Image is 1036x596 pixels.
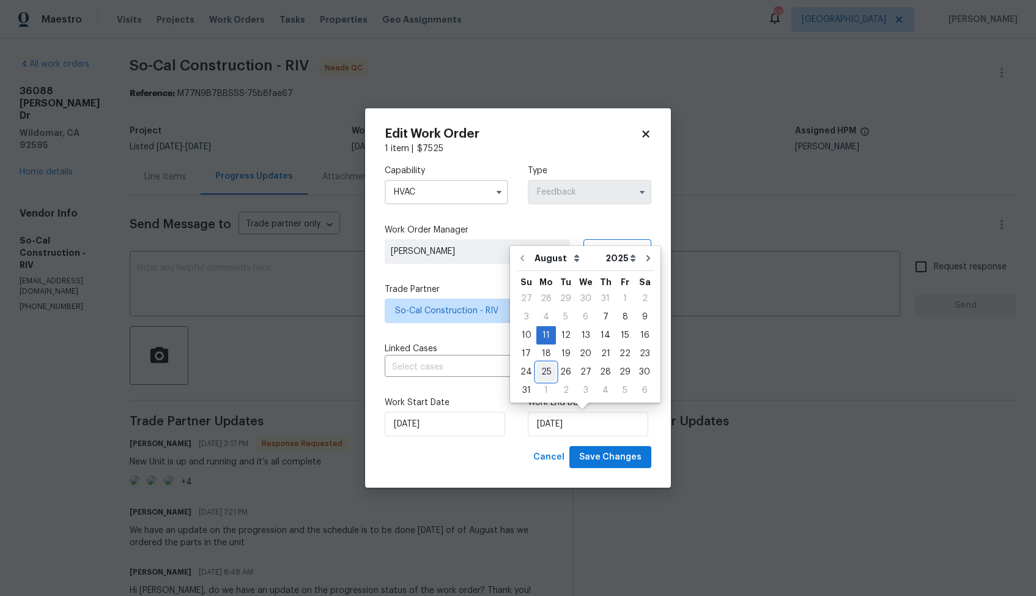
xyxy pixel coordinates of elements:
div: 3 [516,308,536,326]
div: 19 [556,345,575,362]
div: 17 [516,345,536,362]
abbr: Tuesday [560,278,571,286]
div: Fri Sep 05 2025 [615,381,635,400]
div: 20 [575,345,596,362]
div: 23 [635,345,654,362]
div: Thu Aug 28 2025 [596,363,615,381]
div: Sat Aug 23 2025 [635,345,654,363]
div: Sun Aug 24 2025 [516,363,536,381]
input: M/D/YYYY [385,412,505,436]
button: Save Changes [569,446,651,469]
div: 18 [536,345,556,362]
div: Thu Aug 14 2025 [596,326,615,345]
button: Show options [635,185,649,199]
div: Fri Aug 01 2025 [615,289,635,308]
div: 31 [516,382,536,399]
div: Thu Sep 04 2025 [596,381,615,400]
div: Tue Aug 05 2025 [556,308,575,326]
label: Work Order Manager [385,224,651,236]
div: 10 [516,327,536,344]
div: 14 [596,327,615,344]
div: Fri Aug 22 2025 [615,345,635,363]
h2: Edit Work Order [385,128,640,140]
div: Sat Sep 06 2025 [635,381,654,400]
div: 5 [615,382,635,399]
span: Linked Cases [385,343,437,355]
div: Tue Aug 26 2025 [556,363,575,381]
div: Thu Aug 07 2025 [596,308,615,326]
div: Wed Aug 13 2025 [575,326,596,345]
div: 27 [516,290,536,307]
span: Cancel [533,450,564,465]
div: 4 [596,382,615,399]
div: Wed Aug 06 2025 [575,308,596,326]
abbr: Saturday [639,278,651,286]
div: Wed Jul 30 2025 [575,289,596,308]
div: 27 [575,363,596,381]
label: Trade Partner [385,283,651,296]
input: M/D/YYYY [528,412,648,436]
div: Fri Aug 08 2025 [615,308,635,326]
span: Save Changes [579,450,642,465]
div: 12 [556,327,575,344]
div: 8 [615,308,635,326]
div: 24 [516,363,536,381]
div: 30 [635,363,654,381]
div: 4 [536,308,556,326]
div: Tue Aug 19 2025 [556,345,575,363]
select: Month [531,249,602,267]
div: Sun Jul 27 2025 [516,289,536,308]
div: 28 [596,363,615,381]
div: Sat Aug 09 2025 [635,308,654,326]
div: Fri Aug 15 2025 [615,326,635,345]
div: 9 [635,308,654,326]
div: 29 [615,363,635,381]
div: 31 [596,290,615,307]
label: Work Start Date [385,397,508,409]
div: Sat Aug 02 2025 [635,289,654,308]
div: 2 [556,382,575,399]
abbr: Monday [539,278,553,286]
div: Thu Jul 31 2025 [596,289,615,308]
div: 1 [615,290,635,307]
div: Mon Sep 01 2025 [536,381,556,400]
div: Mon Aug 11 2025 [536,326,556,345]
div: 1 [536,382,556,399]
div: 3 [575,382,596,399]
span: Assign [594,245,623,258]
div: Wed Sep 03 2025 [575,381,596,400]
abbr: Sunday [520,278,532,286]
abbr: Friday [621,278,629,286]
button: Go to next month [639,246,657,270]
div: Sat Aug 30 2025 [635,363,654,381]
div: 26 [556,363,575,381]
button: Show options [492,185,506,199]
div: 15 [615,327,635,344]
input: Select cases [385,358,617,377]
label: Capability [385,165,508,177]
div: 22 [615,345,635,362]
div: 28 [536,290,556,307]
div: 6 [635,382,654,399]
div: Sun Aug 10 2025 [516,326,536,345]
div: Sun Aug 31 2025 [516,381,536,400]
div: 6 [575,308,596,326]
div: 7 [596,308,615,326]
label: Type [528,165,651,177]
div: Tue Sep 02 2025 [556,381,575,400]
div: Fri Aug 29 2025 [615,363,635,381]
div: Thu Aug 21 2025 [596,345,615,363]
input: Select... [528,180,651,204]
button: Go to previous month [513,246,531,270]
div: 1 item | [385,143,651,155]
div: 21 [596,345,615,362]
div: Mon Aug 18 2025 [536,345,556,363]
div: 25 [536,363,556,381]
button: Cancel [528,446,569,469]
div: 5 [556,308,575,326]
div: Mon Jul 28 2025 [536,289,556,308]
span: $ 7525 [417,144,443,153]
div: 29 [556,290,575,307]
div: Sun Aug 17 2025 [516,345,536,363]
abbr: Thursday [600,278,612,286]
